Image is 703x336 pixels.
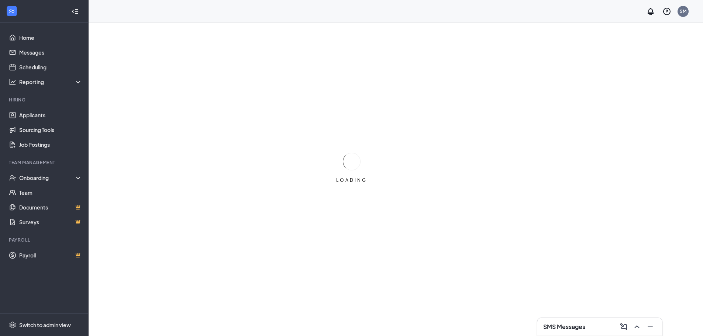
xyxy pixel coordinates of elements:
[618,321,630,333] button: ComposeMessage
[9,159,81,166] div: Team Management
[19,45,82,60] a: Messages
[619,322,628,331] svg: ComposeMessage
[680,8,686,14] div: SM
[19,108,82,122] a: Applicants
[71,8,79,15] svg: Collapse
[9,174,16,181] svg: UserCheck
[19,30,82,45] a: Home
[8,7,15,15] svg: WorkstreamLogo
[9,321,16,329] svg: Settings
[19,122,82,137] a: Sourcing Tools
[19,137,82,152] a: Job Postings
[543,323,585,331] h3: SMS Messages
[644,321,656,333] button: Minimize
[19,321,71,329] div: Switch to admin view
[19,174,76,181] div: Onboarding
[9,78,16,86] svg: Analysis
[333,177,370,183] div: LOADING
[19,60,82,75] a: Scheduling
[9,97,81,103] div: Hiring
[631,321,643,333] button: ChevronUp
[19,200,82,215] a: DocumentsCrown
[9,237,81,243] div: Payroll
[646,7,655,16] svg: Notifications
[646,322,655,331] svg: Minimize
[662,7,671,16] svg: QuestionInfo
[633,322,641,331] svg: ChevronUp
[19,248,82,263] a: PayrollCrown
[19,78,83,86] div: Reporting
[19,185,82,200] a: Team
[19,215,82,229] a: SurveysCrown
